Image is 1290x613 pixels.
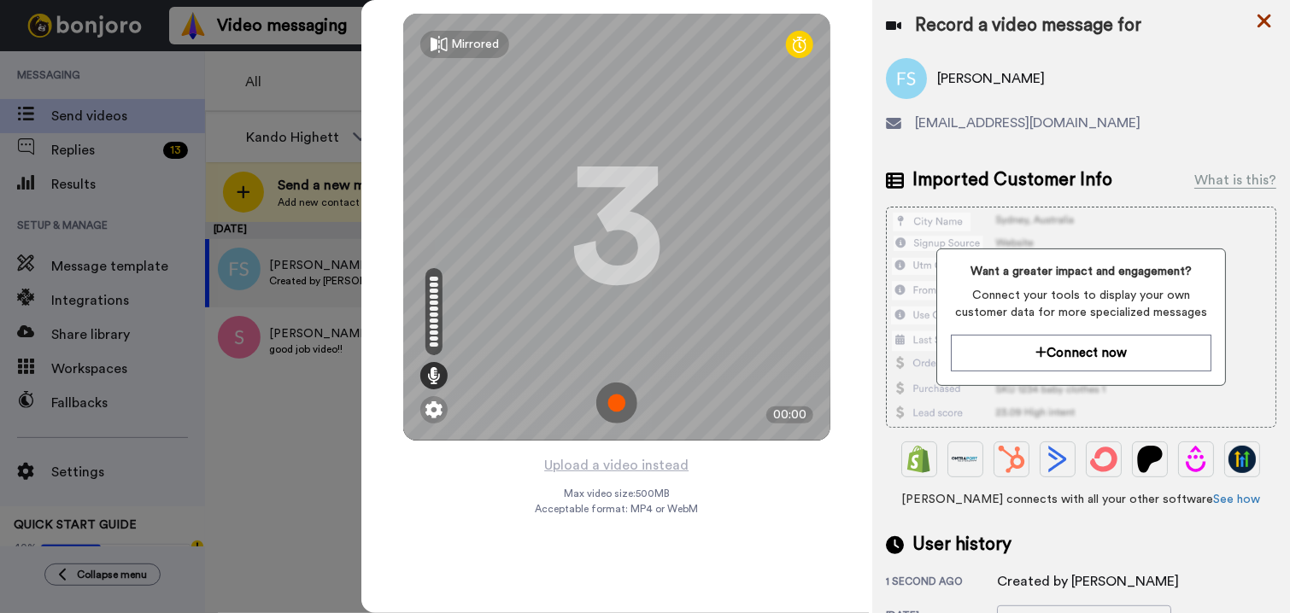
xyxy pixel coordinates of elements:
[952,446,979,473] img: Ontraport
[912,167,1112,193] span: Imported Customer Info
[1213,493,1260,505] a: See how
[951,287,1211,321] span: Connect your tools to display your own customer data for more specialized messages
[1228,446,1256,473] img: GoHighLevel
[1194,170,1276,190] div: What is this?
[886,491,1276,508] span: [PERSON_NAME] connects with all your other software
[886,575,997,592] div: 1 second ago
[766,406,813,423] div: 00:00
[912,532,1011,558] span: User history
[564,487,670,500] span: Max video size: 500 MB
[1044,446,1071,473] img: ActiveCampaign
[539,454,694,476] button: Upload a video instead
[915,113,1140,133] span: [EMAIL_ADDRESS][DOMAIN_NAME]
[1090,446,1117,473] img: ConvertKit
[951,335,1211,371] button: Connect now
[1136,446,1164,473] img: Patreon
[425,401,443,418] img: ic_gear.svg
[998,446,1025,473] img: Hubspot
[535,502,698,516] span: Acceptable format: MP4 or WebM
[596,382,637,423] img: ic_record_start.svg
[570,163,664,291] div: 3
[906,446,933,473] img: Shopify
[1182,446,1210,473] img: Drip
[951,263,1211,280] span: Want a greater impact and engagement?
[997,571,1179,592] div: Created by [PERSON_NAME]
